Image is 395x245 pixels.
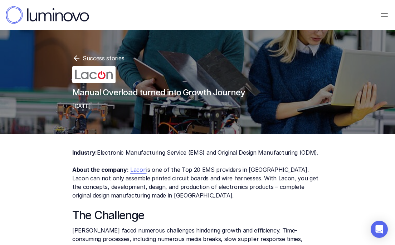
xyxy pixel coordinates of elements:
a: Success stories [72,54,323,62]
img: Lacon logo [75,68,113,81]
p: Electronic Manufacturing Service (EMS) and Original Design Manufacturing (ODM). is one of the Top... [72,148,323,200]
h1: Manual Overload turned into Growth Journey [72,87,323,98]
strong: About the company: [72,166,128,173]
strong: Industry: [72,149,97,156]
a: Lacon [130,166,146,173]
p: [DATE] [72,102,323,110]
p: Success stories [83,54,323,62]
div: Open Intercom Messenger [371,221,388,238]
h2: The Challenge [72,208,323,222]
